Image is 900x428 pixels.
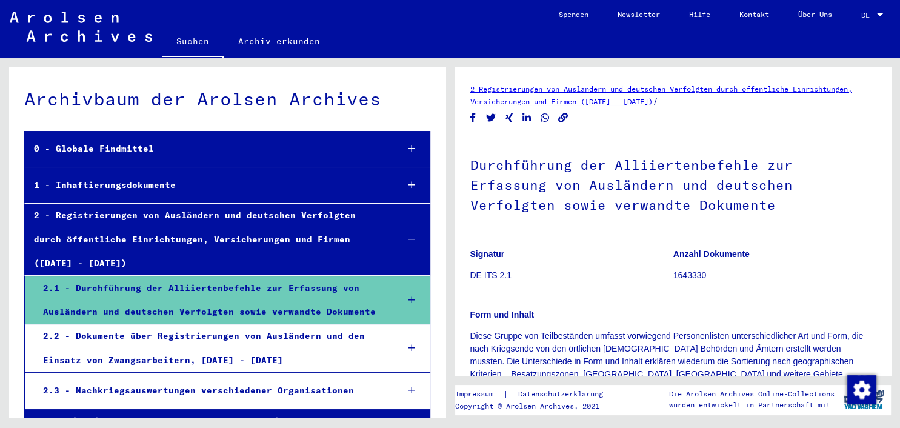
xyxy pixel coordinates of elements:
a: Suchen [162,27,224,58]
img: Zustimmung ändern [847,375,876,404]
button: Copy link [557,110,570,125]
p: Die Arolsen Archives Online-Collections [669,389,835,400]
b: Anzahl Dokumente [673,249,750,259]
b: Form und Inhalt [470,310,535,319]
p: Copyright © Arolsen Archives, 2021 [455,401,618,412]
button: Share on Facebook [467,110,479,125]
div: Archivbaum der Arolsen Archives [24,85,430,113]
div: 1 - Inhaftierungsdokumente [25,173,388,197]
img: yv_logo.png [841,384,887,415]
h1: Durchführung der Alliiertenbefehle zur Erfassung von Ausländern und deutschen Verfolgten sowie ve... [470,137,876,230]
div: 2.1 - Durchführung der Alliiertenbefehle zur Erfassung von Ausländern und deutschen Verfolgten so... [34,276,388,324]
img: Arolsen_neg.svg [10,12,152,42]
div: | [455,388,618,401]
a: 2 Registrierungen von Ausländern und deutschen Verfolgten durch öffentliche Einrichtungen, Versic... [470,84,852,106]
a: Impressum [455,388,503,401]
p: wurden entwickelt in Partnerschaft mit [669,400,835,410]
div: 2.2 - Dokumente über Registrierungen von Ausländern und den Einsatz von Zwangsarbeitern, [DATE] -... [34,324,388,372]
span: DE [861,11,875,19]
a: Archiv erkunden [224,27,335,56]
div: 2.3 - Nachkriegsauswertungen verschiedener Organisationen [34,379,388,403]
button: Share on WhatsApp [539,110,552,125]
b: Signatur [470,249,505,259]
button: Share on Twitter [485,110,498,125]
a: Datenschutzerklärung [508,388,618,401]
p: 1643330 [673,269,876,282]
p: DE ITS 2.1 [470,269,673,282]
div: 2 - Registrierungen von Ausländern und deutschen Verfolgten durch öffentliche Einrichtungen, Vers... [25,204,388,275]
p: Diese Gruppe von Teilbeständen umfasst vorwiegend Personenlisten unterschiedlicher Art und Form, ... [470,330,876,381]
span: / [653,96,658,107]
button: Share on LinkedIn [521,110,533,125]
button: Share on Xing [503,110,516,125]
div: 0 - Globale Findmittel [25,137,388,161]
